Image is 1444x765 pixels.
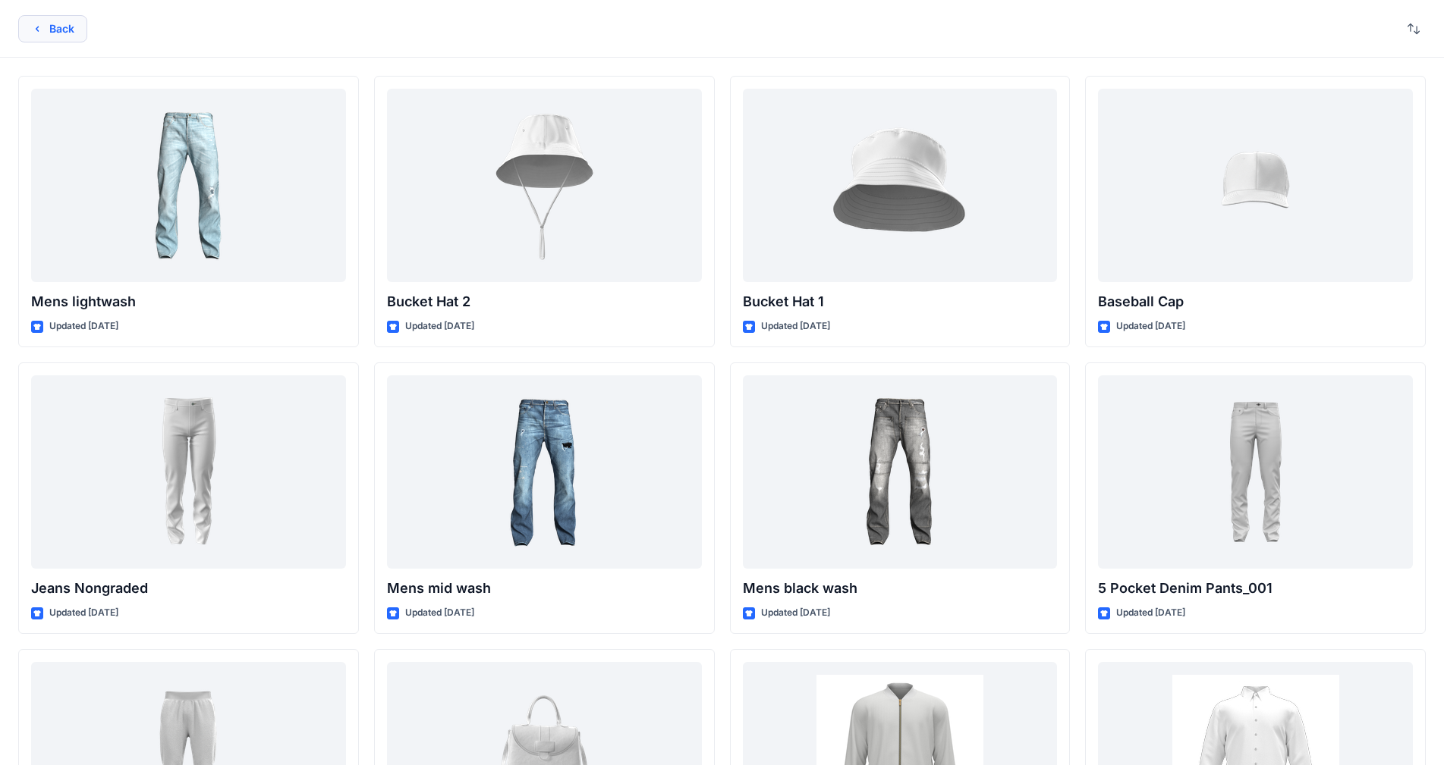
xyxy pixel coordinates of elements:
[387,375,702,569] a: Mens mid wash
[1116,605,1185,621] p: Updated [DATE]
[1116,318,1185,334] p: Updated [DATE]
[387,89,702,282] a: Bucket Hat 2
[1098,578,1413,599] p: 5 Pocket Denim Pants_001
[761,605,830,621] p: Updated [DATE]
[31,89,346,282] a: Mens lightwash
[49,605,118,621] p: Updated [DATE]
[405,605,474,621] p: Updated [DATE]
[743,89,1058,282] a: Bucket Hat 1
[405,318,474,334] p: Updated [DATE]
[1098,291,1413,312] p: Baseball Cap
[743,578,1058,599] p: Mens black wash
[1098,89,1413,282] a: Baseball Cap
[743,291,1058,312] p: Bucket Hat 1
[387,291,702,312] p: Bucket Hat 2
[18,15,87,42] button: Back
[31,578,346,599] p: Jeans Nongraded
[31,291,346,312] p: Mens lightwash
[743,375,1058,569] a: Mens black wash
[49,318,118,334] p: Updated [DATE]
[387,578,702,599] p: Mens mid wash
[761,318,830,334] p: Updated [DATE]
[31,375,346,569] a: Jeans Nongraded
[1098,375,1413,569] a: 5 Pocket Denim Pants_001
